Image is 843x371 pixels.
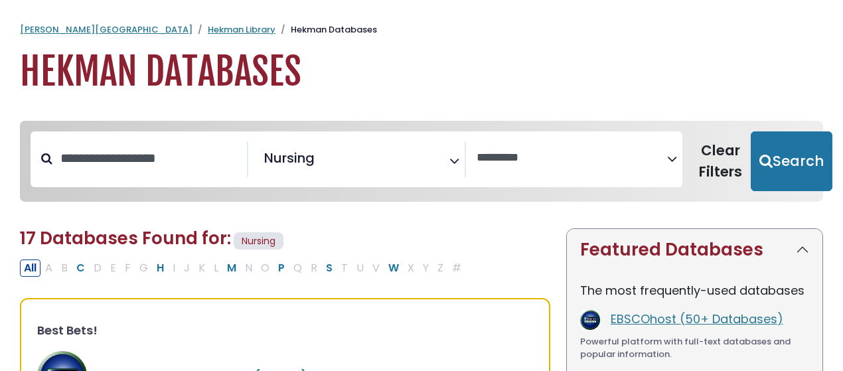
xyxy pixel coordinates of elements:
[690,131,751,191] button: Clear Filters
[580,281,809,299] p: The most frequently-used databases
[751,131,832,191] button: Submit for Search Results
[153,260,168,277] button: Filter Results H
[317,155,327,169] textarea: Search
[20,226,231,250] span: 17 Databases Found for:
[322,260,337,277] button: Filter Results S
[72,260,89,277] button: Filter Results C
[20,50,823,94] h1: Hekman Databases
[477,151,667,165] textarea: Search
[20,121,823,202] nav: Search filters
[20,23,823,37] nav: breadcrumb
[20,259,467,275] div: Alpha-list to filter by first letter of database name
[20,23,192,36] a: [PERSON_NAME][GEOGRAPHIC_DATA]
[274,260,289,277] button: Filter Results P
[37,323,533,338] h3: Best Bets!
[208,23,275,36] a: Hekman Library
[223,260,240,277] button: Filter Results M
[259,148,315,168] li: Nursing
[264,148,315,168] span: Nursing
[52,147,247,169] input: Search database by title or keyword
[20,260,40,277] button: All
[580,335,809,361] div: Powerful platform with full-text databases and popular information.
[234,232,283,250] span: Nursing
[611,311,783,327] a: EBSCOhost (50+ Databases)
[567,229,822,271] button: Featured Databases
[384,260,403,277] button: Filter Results W
[275,23,377,37] li: Hekman Databases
